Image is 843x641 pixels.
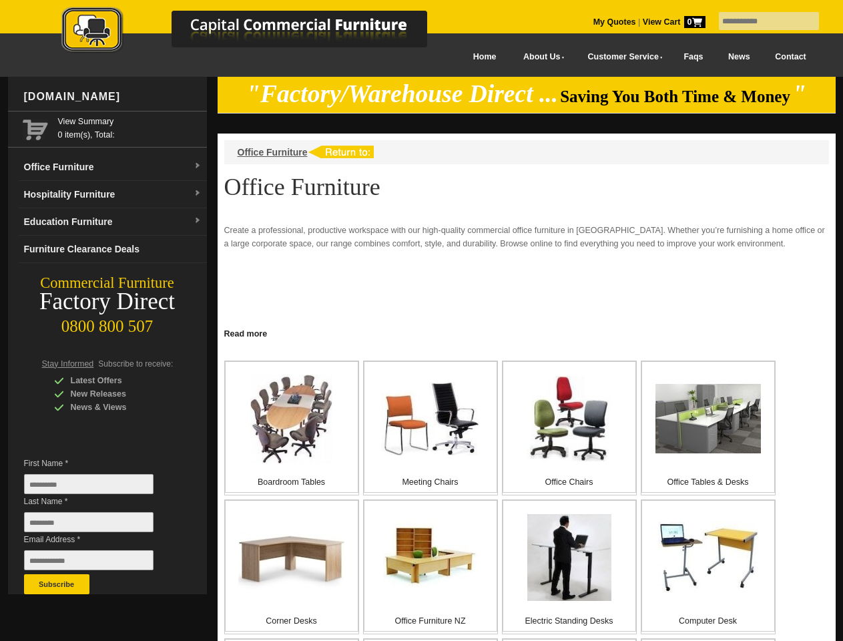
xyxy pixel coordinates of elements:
[381,382,479,455] img: Meeting Chairs
[8,310,207,336] div: 0800 800 507
[502,499,637,634] a: Electric Standing Desks Electric Standing Desks
[250,375,332,463] img: Boardroom Tables
[226,475,358,489] p: Boardroom Tables
[24,512,154,532] input: Last Name *
[24,474,154,494] input: First Name *
[19,154,207,181] a: Office Furnituredropdown
[58,115,202,128] a: View Summary
[509,42,573,72] a: About Us
[54,401,181,414] div: News & Views
[642,475,774,489] p: Office Tables & Desks
[640,17,705,27] a: View Cart0
[593,17,636,27] a: My Quotes
[503,614,635,628] p: Electric Standing Desks
[8,274,207,292] div: Commercial Furniture
[98,359,173,369] span: Subscribe to receive:
[24,550,154,570] input: Email Address *
[308,146,374,158] img: return to
[224,499,359,634] a: Corner Desks Corner Desks
[24,574,89,594] button: Subscribe
[224,174,829,200] h1: Office Furniture
[527,376,612,461] img: Office Chairs
[238,523,344,592] img: Corner Desks
[19,181,207,208] a: Hospitality Furnituredropdown
[24,495,174,508] span: Last Name *
[54,374,181,387] div: Latest Offers
[224,361,359,495] a: Boardroom Tables Boardroom Tables
[655,384,761,453] img: Office Tables & Desks
[641,499,776,634] a: Computer Desk Computer Desk
[8,292,207,311] div: Factory Direct
[716,42,762,72] a: News
[25,7,492,59] a: Capital Commercial Furniture Logo
[25,7,492,55] img: Capital Commercial Furniture Logo
[19,236,207,263] a: Furniture Clearance Deals
[19,77,207,117] div: [DOMAIN_NAME]
[224,224,829,250] p: Create a professional, productive workspace with our high-quality commercial office furniture in ...
[643,17,706,27] strong: View Cart
[383,519,478,596] img: Office Furniture NZ
[24,457,174,470] span: First Name *
[226,614,358,628] p: Corner Desks
[642,614,774,628] p: Computer Desk
[792,80,806,108] em: "
[218,324,836,341] a: Click to read more
[573,42,671,72] a: Customer Service
[671,42,716,72] a: Faqs
[246,80,558,108] em: "Factory/Warehouse Direct ...
[54,387,181,401] div: New Releases
[503,475,635,489] p: Office Chairs
[527,514,611,601] img: Electric Standing Desks
[762,42,818,72] a: Contact
[363,361,498,495] a: Meeting Chairs Meeting Chairs
[560,87,790,105] span: Saving You Both Time & Money
[19,208,207,236] a: Education Furnituredropdown
[194,190,202,198] img: dropdown
[238,147,308,158] a: Office Furniture
[641,361,776,495] a: Office Tables & Desks Office Tables & Desks
[24,533,174,546] span: Email Address *
[194,162,202,170] img: dropdown
[364,614,497,628] p: Office Furniture NZ
[363,499,498,634] a: Office Furniture NZ Office Furniture NZ
[684,16,706,28] span: 0
[658,521,758,594] img: Computer Desk
[194,217,202,225] img: dropdown
[58,115,202,140] span: 0 item(s), Total:
[364,475,497,489] p: Meeting Chairs
[42,359,94,369] span: Stay Informed
[502,361,637,495] a: Office Chairs Office Chairs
